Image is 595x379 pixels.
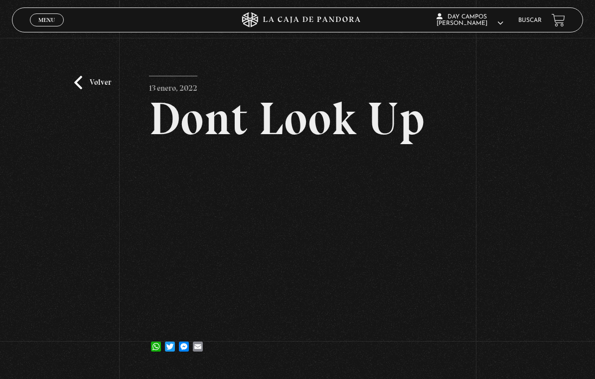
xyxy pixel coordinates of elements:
span: Cerrar [35,25,58,32]
a: Volver [74,76,111,89]
a: Buscar [518,17,542,23]
a: WhatsApp [149,332,163,352]
span: Day Campos [PERSON_NAME] [437,14,503,26]
a: View your shopping cart [552,13,565,27]
a: Twitter [163,332,177,352]
a: Messenger [177,332,191,352]
p: 13 enero, 2022 [149,76,197,96]
h2: Dont Look Up [149,96,446,142]
a: Email [191,332,205,352]
span: Menu [38,17,55,23]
